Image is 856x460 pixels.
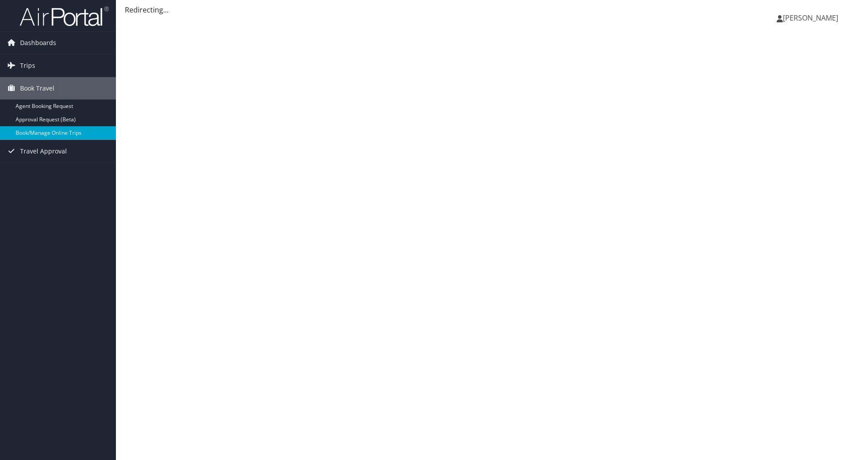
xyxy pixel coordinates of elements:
[20,54,35,77] span: Trips
[777,4,847,31] a: [PERSON_NAME]
[20,77,54,99] span: Book Travel
[20,32,56,54] span: Dashboards
[783,13,838,23] span: [PERSON_NAME]
[20,140,67,162] span: Travel Approval
[125,4,847,15] div: Redirecting...
[20,6,109,27] img: airportal-logo.png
